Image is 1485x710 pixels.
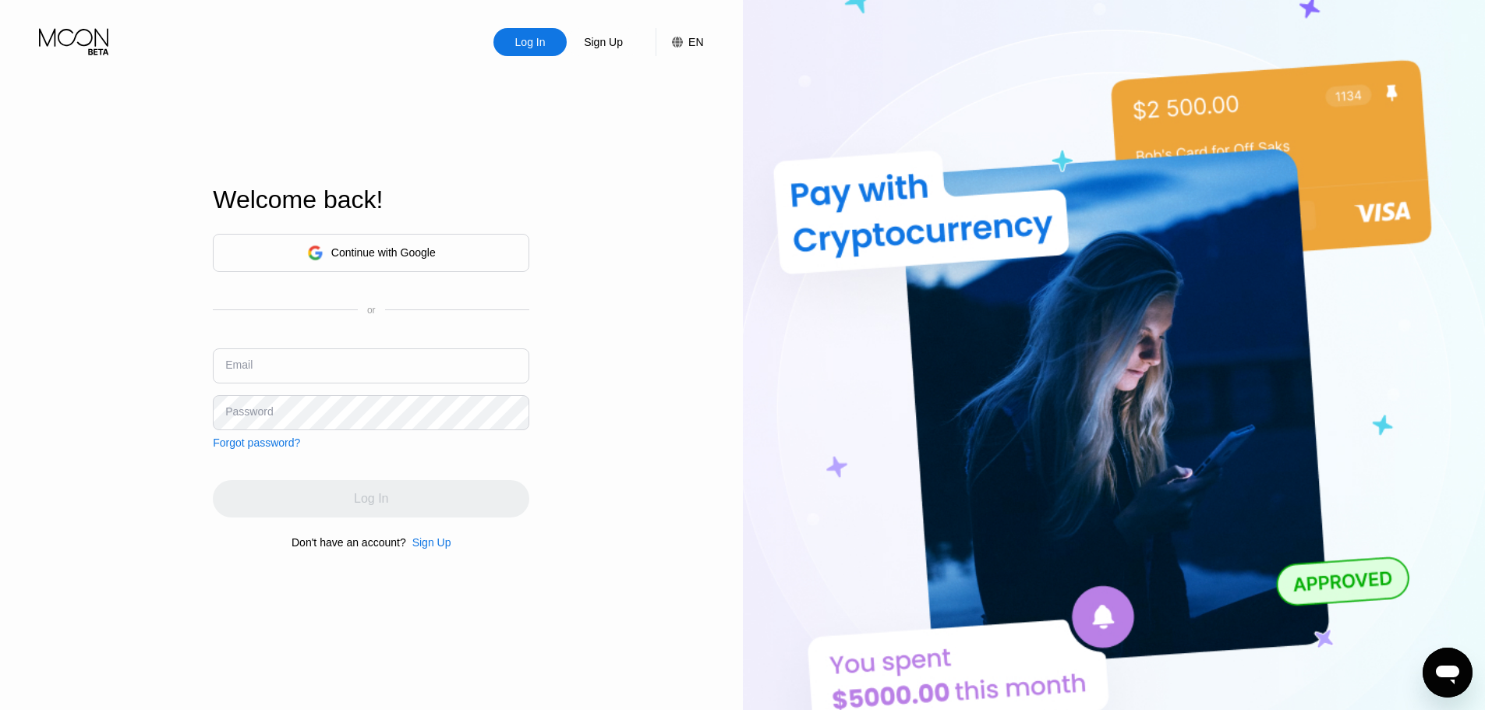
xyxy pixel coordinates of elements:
[406,536,451,549] div: Sign Up
[213,436,300,449] div: Forgot password?
[225,359,253,371] div: Email
[213,234,529,272] div: Continue with Google
[412,536,451,549] div: Sign Up
[225,405,273,418] div: Password
[493,28,567,56] div: Log In
[213,185,529,214] div: Welcome back!
[567,28,640,56] div: Sign Up
[656,28,703,56] div: EN
[582,34,624,50] div: Sign Up
[1423,648,1473,698] iframe: Кнопка запуска окна обмена сообщениями
[514,34,547,50] div: Log In
[367,305,376,316] div: or
[688,36,703,48] div: EN
[292,536,406,549] div: Don't have an account?
[331,246,436,259] div: Continue with Google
